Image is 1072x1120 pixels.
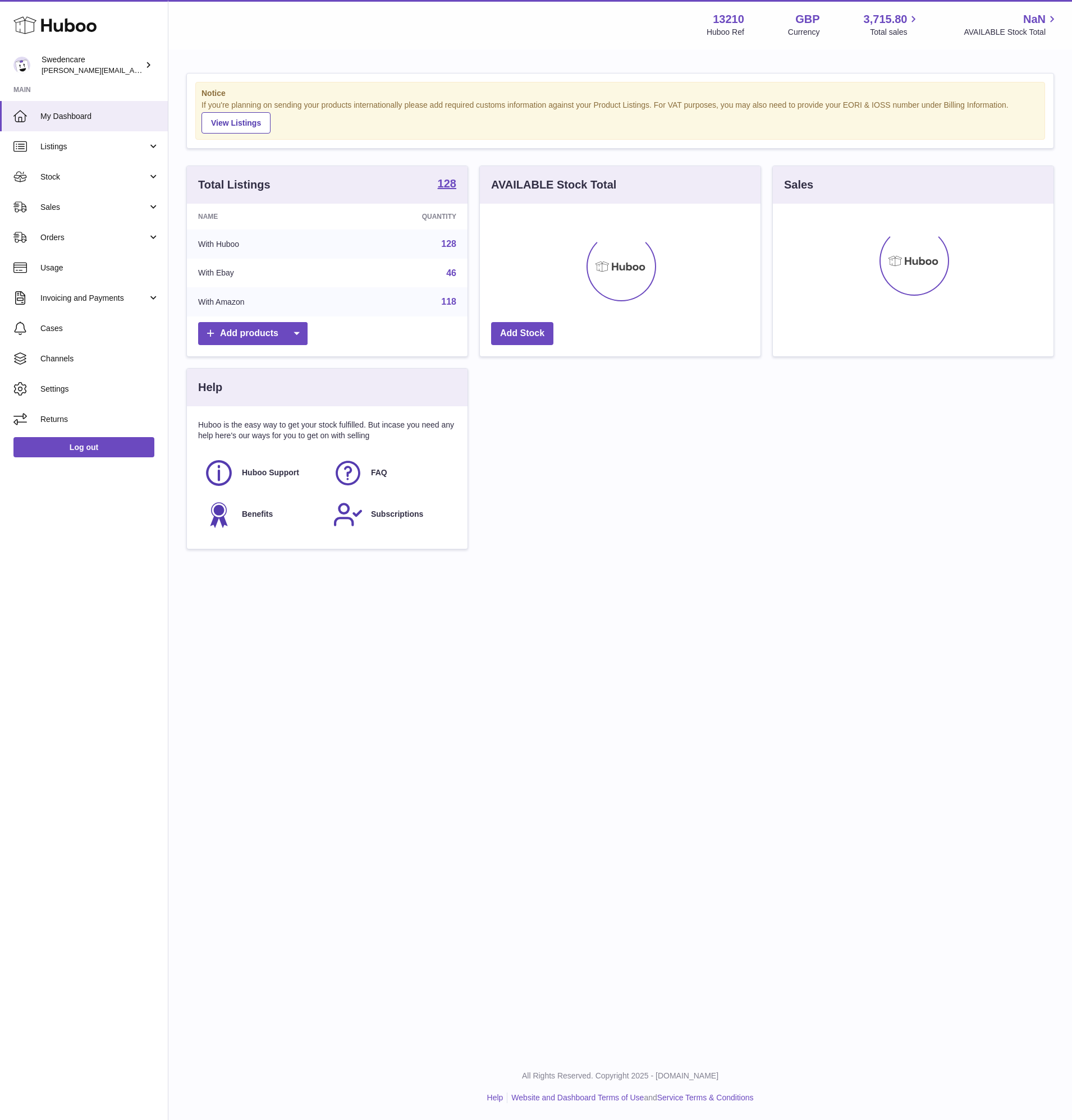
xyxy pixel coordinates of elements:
[964,12,1059,38] a: NaN AVAILABLE Stock Total
[198,177,271,192] h3: Total Listings
[441,239,456,249] a: 128
[1023,12,1046,27] span: NaN
[441,297,456,306] a: 118
[187,204,341,229] th: Name
[864,12,908,27] span: 3,715.80
[13,57,30,74] img: daniel.corbridge@swedencare.co.uk
[788,27,820,38] div: Currency
[40,141,148,152] span: Listings
[201,100,1039,134] div: If you're planning on sending your products internationally please add required customs informati...
[40,172,148,182] span: Stock
[438,178,456,189] strong: 128
[40,414,159,425] span: Returns
[784,177,813,192] h3: Sales
[40,111,159,122] span: My Dashboard
[201,88,1039,99] strong: Notice
[42,66,285,75] span: [PERSON_NAME][EMAIL_ADDRESS][PERSON_NAME][DOMAIN_NAME]
[198,420,456,441] p: Huboo is the easy way to get your stock fulfilled. But incase you need any help here's our ways f...
[42,54,143,76] div: Swedencare
[371,467,387,478] span: FAQ
[198,380,222,395] h3: Help
[333,499,451,530] a: Subscriptions
[870,27,920,38] span: Total sales
[371,509,423,520] span: Subscriptions
[204,499,322,530] a: Benefits
[713,12,744,27] strong: 13210
[187,259,341,288] td: With Ebay
[187,287,341,316] td: With Amazon
[707,27,744,38] div: Huboo Ref
[13,437,154,457] a: Log out
[795,12,819,27] strong: GBP
[657,1093,754,1102] a: Service Terms & Conditions
[40,293,148,304] span: Invoicing and Payments
[964,27,1059,38] span: AVAILABLE Stock Total
[242,509,273,520] span: Benefits
[40,202,148,213] span: Sales
[177,1071,1063,1081] p: All Rights Reserved. Copyright 2025 - [DOMAIN_NAME]
[446,268,456,278] a: 46
[333,458,451,488] a: FAQ
[864,12,920,38] a: 3,715.80 Total sales
[201,112,271,134] a: View Listings
[487,1093,503,1102] a: Help
[341,204,468,229] th: Quantity
[40,232,148,243] span: Orders
[40,354,159,364] span: Channels
[507,1093,753,1103] li: and
[204,458,322,488] a: Huboo Support
[187,229,341,259] td: With Huboo
[491,322,553,345] a: Add Stock
[511,1093,644,1102] a: Website and Dashboard Terms of Use
[40,323,159,334] span: Cases
[242,467,299,478] span: Huboo Support
[198,322,308,345] a: Add products
[491,177,616,192] h3: AVAILABLE Stock Total
[40,263,159,273] span: Usage
[40,384,159,394] span: Settings
[438,178,456,191] a: 128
